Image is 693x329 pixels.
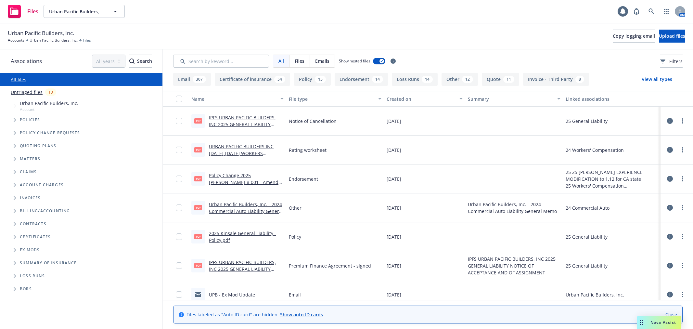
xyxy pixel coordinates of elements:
[189,91,286,107] button: Name
[462,76,473,83] div: 12
[289,96,374,102] div: File type
[129,55,152,68] button: SearchSearch
[20,274,45,278] span: Loss Runs
[289,233,301,240] span: Policy
[20,107,78,112] span: Account
[637,316,645,329] div: Drag to move
[660,55,683,68] button: Filters
[286,91,384,107] button: File type
[387,118,401,125] span: [DATE]
[209,201,283,221] a: Urban Pacific Builders, Inc. - 2024 Commercial Auto Liability General Memo.pdf
[650,320,676,325] span: Nova Assist
[442,73,478,86] button: Other
[387,233,401,240] span: [DATE]
[280,311,323,318] a: Show auto ID cards
[209,143,274,170] a: URBAN PACIFIC BUILDERS INC [DATE]-[DATE] WORKERS COMPENSATION EXPERIENCE RATING FORM.pdf
[645,5,658,18] a: Search
[575,76,584,83] div: 8
[387,291,401,298] span: [DATE]
[44,5,125,18] button: Urban Pacific Builders, Inc.
[289,118,337,125] span: Notice of Cancellation
[372,76,383,83] div: 14
[468,256,560,276] span: IPFS URBAN PACIFIC BUILDERS, INC 2025 GENERAL LIABILITY NOTICE OF ACCEPTANCE AND OF ASSIGNMENT
[339,58,370,64] span: Show nested files
[289,204,302,211] span: Other
[274,76,285,83] div: 54
[8,29,74,37] span: Urban Pacific Builders, Inc.
[679,233,687,241] a: more
[659,30,685,43] button: Upload files
[176,96,182,102] input: Select all
[209,292,255,298] a: UPB - Ex Mod Update
[194,263,202,268] span: pdf
[8,37,24,43] a: Accounts
[20,183,64,187] span: Account charges
[566,291,624,298] div: Urban Pacific Builders, Inc.
[176,262,182,269] input: Toggle Row Selected
[194,205,202,210] span: pdf
[630,5,643,18] a: Report a Bug
[173,55,269,68] input: Search by keyword...
[20,261,77,265] span: Summary of insurance
[129,59,135,64] svg: Search
[294,73,331,86] button: Policy
[566,169,658,182] div: 25 25 [PERSON_NAME] EXPERIENCE MODIFICATION to 1.12 for CA state
[637,316,681,329] button: Nova Assist
[660,58,683,65] span: Filters
[523,73,589,86] button: Invoice - Third Party
[20,157,40,161] span: Matters
[11,76,26,83] a: All files
[20,248,40,252] span: Ex Mods
[176,291,182,298] input: Toggle Row Selected
[191,96,276,102] div: Name
[566,96,658,102] div: Linked associations
[613,30,655,43] button: Copy logging email
[176,176,182,182] input: Toggle Row Selected
[631,73,683,86] button: View all types
[387,147,401,153] span: [DATE]
[465,91,563,107] button: Summary
[176,118,182,124] input: Toggle Row Selected
[566,182,658,189] div: 25 Workers' Compensation
[387,96,456,102] div: Created on
[20,170,37,174] span: Claims
[20,235,51,239] span: Certificates
[194,234,202,239] span: pdf
[11,57,42,65] span: Associations
[468,201,560,215] span: Urban Pacific Builders, Inc. - 2024 Commercial Auto Liability General Memo
[563,91,661,107] button: Linked associations
[289,291,301,298] span: Email
[566,204,610,211] div: 24 Commercial Auto
[209,230,276,243] a: 2025 Kinsale General Liability - Policy.pdf
[49,8,105,15] span: Urban Pacific Builders, Inc.
[566,233,608,240] div: 25 General Liability
[387,204,401,211] span: [DATE]
[295,58,304,64] span: Files
[566,147,624,153] div: 24 Workers' Compensation
[315,76,326,83] div: 15
[30,37,78,43] a: Urban Pacific Builders, Inc.
[20,196,41,200] span: Invoices
[193,76,206,83] div: 307
[27,9,38,14] span: Files
[176,147,182,153] input: Toggle Row Selected
[186,311,323,318] span: Files labeled as "Auto ID card" are hidden.
[11,89,43,96] a: Untriaged files
[20,131,80,135] span: Policy change requests
[289,147,327,153] span: Rating worksheet
[20,209,70,213] span: Billing/Accounting
[278,58,284,64] span: All
[45,88,56,96] div: 10
[392,73,438,86] button: Loss Runs
[384,91,465,107] button: Created on
[669,58,683,65] span: Filters
[129,55,152,67] div: Search
[20,118,40,122] span: Policies
[209,114,276,141] a: IPFS URBAN PACIFIC BUILDERS, INC 2025 GENERAL LIABILITY NOTICE OF INTENT TO CANCEL EFF [DATE].pdf
[0,204,162,296] div: Folder Tree Example
[503,76,514,83] div: 11
[335,73,388,86] button: Endorsement
[20,144,57,148] span: Quoting plans
[660,5,673,18] a: Switch app
[176,233,182,240] input: Toggle Row Selected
